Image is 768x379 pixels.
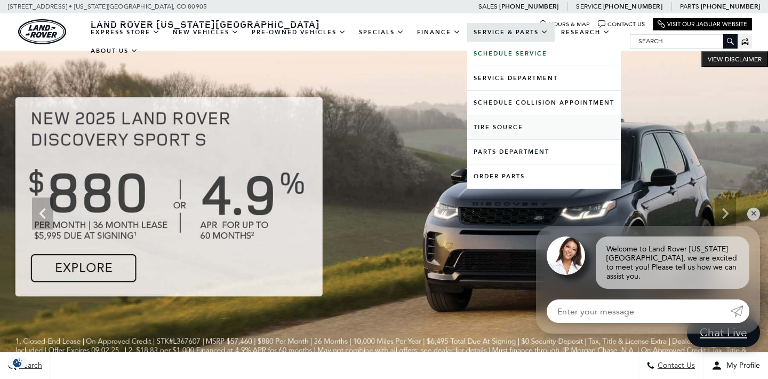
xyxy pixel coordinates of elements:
[539,20,590,28] a: Hours & Map
[18,19,66,44] a: land-rover
[467,23,555,42] a: Service & Parts
[555,23,617,42] a: Research
[655,361,695,370] span: Contact Us
[467,115,621,139] a: Tire Source
[603,2,662,11] a: [PHONE_NUMBER]
[730,299,749,323] a: Submit
[353,23,411,42] a: Specials
[5,357,30,368] img: Opt-Out Icon
[245,23,353,42] a: Pre-Owned Vehicles
[708,55,762,64] span: VIEW DISCLAIMER
[5,357,30,368] section: Click to Open Cookie Consent Modal
[8,3,207,10] a: [STREET_ADDRESS] • [US_STATE][GEOGRAPHIC_DATA], CO 80905
[84,42,145,60] a: About Us
[658,20,747,28] a: Visit Our Jaguar Website
[701,2,760,11] a: [PHONE_NUMBER]
[411,23,467,42] a: Finance
[630,35,737,48] input: Search
[84,23,166,42] a: EXPRESS STORE
[547,236,585,275] img: Agent profile photo
[467,66,621,90] a: Service Department
[32,198,53,230] div: Previous
[467,140,621,164] a: Parts Department
[703,352,768,379] button: Open user profile menu
[499,2,558,11] a: [PHONE_NUMBER]
[84,23,630,60] nav: Main Navigation
[680,3,699,10] span: Parts
[715,198,736,230] div: Next
[547,299,730,323] input: Enter your message
[474,50,547,58] b: Schedule Service
[576,3,601,10] span: Service
[166,23,245,42] a: New Vehicles
[478,3,498,10] span: Sales
[84,18,326,30] a: Land Rover [US_STATE][GEOGRAPHIC_DATA]
[467,42,621,66] a: Schedule Service
[467,164,621,188] a: Order Parts
[18,19,66,44] img: Land Rover
[598,20,645,28] a: Contact Us
[467,91,621,115] a: Schedule Collision Appointment
[596,236,749,289] div: Welcome to Land Rover [US_STATE][GEOGRAPHIC_DATA], we are excited to meet you! Please tell us how...
[722,361,760,370] span: My Profile
[91,18,320,30] span: Land Rover [US_STATE][GEOGRAPHIC_DATA]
